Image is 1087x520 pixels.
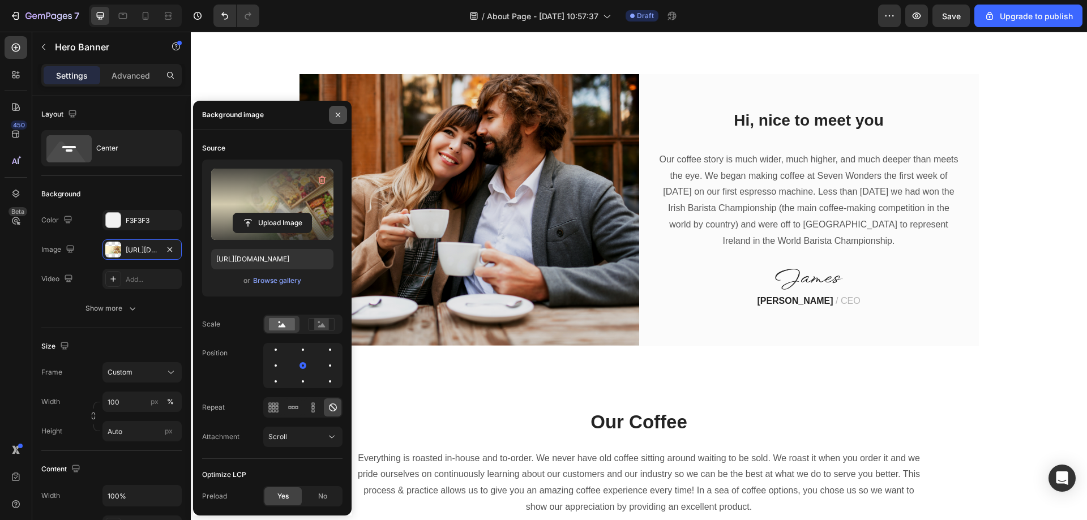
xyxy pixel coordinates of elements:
div: Preload [202,491,227,501]
p: Hero Banner [55,40,151,54]
span: / [482,10,485,22]
div: Width [41,491,60,501]
p: Everything is roasted in-house and to-order. We never have old coffee sitting around waiting to b... [166,419,730,484]
div: Size [41,339,71,354]
div: Position [202,348,228,358]
button: px [164,395,177,409]
div: Layout [41,107,79,122]
p: Settings [56,70,88,81]
div: Scale [202,319,220,329]
button: Upload Image [233,213,312,233]
div: Repeat [202,402,225,412]
span: Scroll [268,432,287,441]
button: Browse gallery [253,275,302,286]
button: % [148,395,161,409]
button: Scroll [263,427,343,447]
div: Browse gallery [253,276,301,286]
span: About Page - [DATE] 10:57:37 [487,10,598,22]
span: Yes [277,491,289,501]
span: Save [942,11,961,21]
span: No [318,491,327,501]
div: Open Intercom Messenger [1049,465,1076,492]
div: px [151,397,159,407]
p: Advanced [112,70,150,81]
p: Our Coffee [166,379,730,403]
label: Width [41,397,60,407]
button: Show more [41,298,182,319]
strong: [PERSON_NAME] [566,264,642,274]
input: px [102,421,182,441]
span: px [165,427,173,435]
div: Undo/Redo [213,5,259,27]
div: [URL][DOMAIN_NAME] [126,245,159,255]
span: Custom [108,367,132,377]
input: px% [102,392,182,412]
p: Hi, nice to meet you [467,79,770,99]
div: Upgrade to publish [984,10,1073,22]
div: Source [202,143,225,153]
input: Auto [103,485,181,506]
span: or [243,274,250,287]
div: Image [41,242,77,257]
label: Frame [41,367,62,377]
button: Save [932,5,970,27]
div: Add... [126,274,179,285]
p: 7 [74,9,79,23]
div: Show more [85,303,138,314]
p: Our coffee story is much wider, much higher, and much deeper than meets the eye. We began making ... [467,120,770,218]
div: Optimize LCP [202,470,246,480]
div: Attachment [202,432,239,442]
div: Center [96,135,165,161]
div: % [167,397,174,407]
div: 450 [11,121,27,130]
button: 7 [5,5,84,27]
span: Draft [637,11,654,21]
div: Content [41,462,83,477]
div: Color [41,213,75,228]
iframe: Design area [191,32,1087,520]
div: Background [41,189,80,199]
button: Custom [102,362,182,383]
span: / CEO [645,264,670,274]
div: F3F3F3 [126,216,179,226]
div: Beta [8,207,27,216]
label: Height [41,426,62,436]
img: Alt Image [584,237,652,258]
div: Video [41,272,75,287]
input: https://example.com/image.jpg [211,249,333,269]
div: Background image [202,110,264,120]
button: Upgrade to publish [974,5,1082,27]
